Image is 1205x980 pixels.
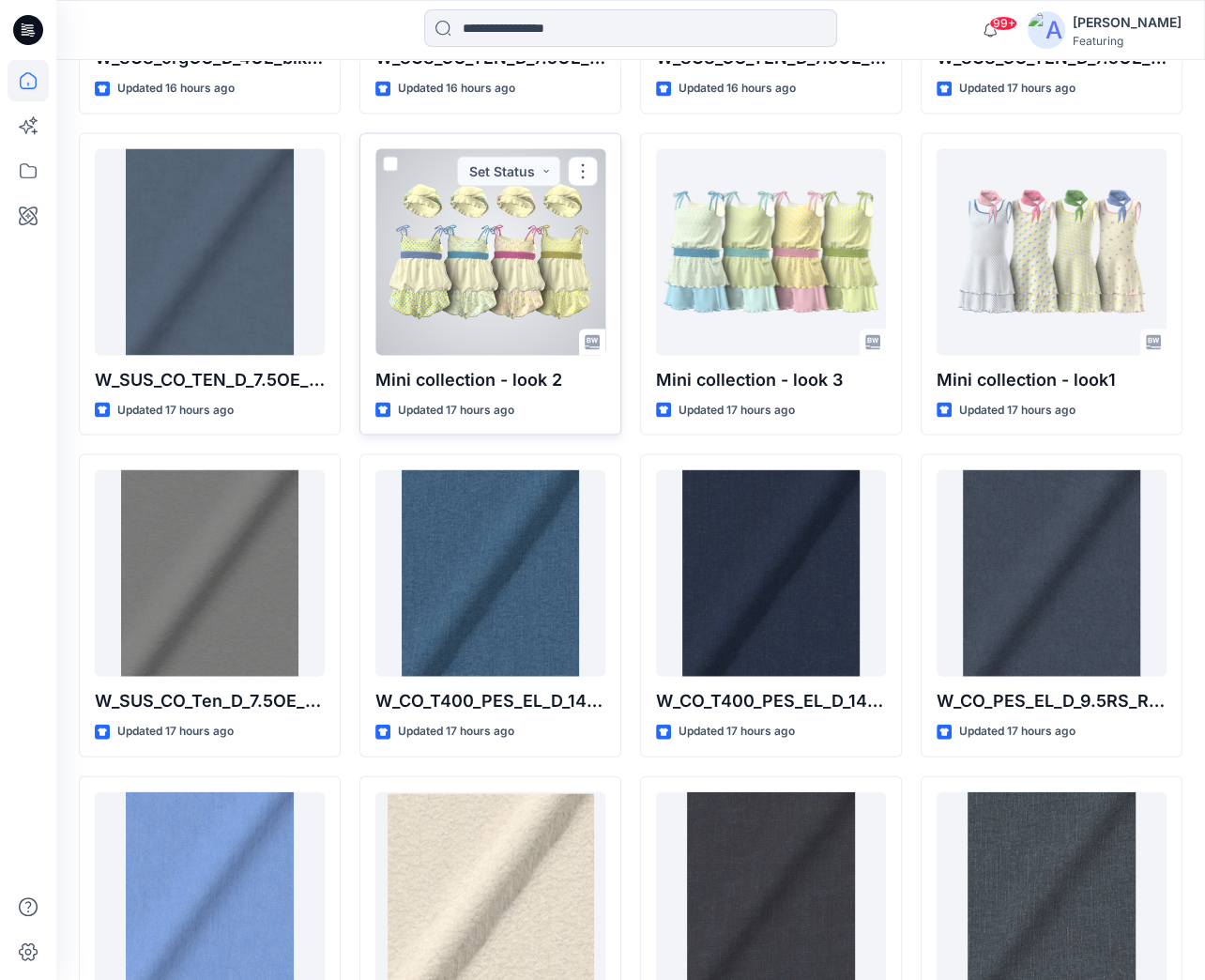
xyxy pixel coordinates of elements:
[1028,11,1065,49] img: avatar
[656,688,886,714] p: W_CO_T400_PES_EL_D_14RS_blue
[989,16,1017,31] span: 99+
[375,367,605,393] p: Mini collection - look 2
[95,149,325,356] a: W_SUS_CO_TEN_D_7.5OE_RFD_GD_Col_dark color
[95,688,325,714] p: W_SUS_CO_Ten_D_7.5OE_RED_GD_Col_light color
[117,722,234,742] p: Updated 17 hours ago
[656,367,886,393] p: Mini collection - look 3
[375,470,605,677] a: W_CO_T400_PES_EL_D_14RS_blue_blue bleached
[1073,11,1182,34] div: [PERSON_NAME]
[1073,34,1182,48] div: Featuring
[95,367,325,393] p: W_SUS_CO_TEN_D_7.5OE_RFD_GD_Col_dark color
[398,79,515,99] p: Updated 16 hours ago
[375,688,605,714] p: W_CO_T400_PES_EL_D_14RS_blue_blue bleached
[398,401,514,421] p: Updated 17 hours ago
[959,722,1075,742] p: Updated 17 hours ago
[679,79,796,99] p: Updated 16 hours ago
[937,470,1167,677] a: W_CO_PES_EL_D_9.5RS_RFD_GD_col_dark color
[656,149,886,356] a: Mini collection - look 3
[959,401,1075,421] p: Updated 17 hours ago
[679,401,795,421] p: Updated 17 hours ago
[95,470,325,677] a: W_SUS_CO_Ten_D_7.5OE_RED_GD_Col_light color
[117,401,234,421] p: Updated 17 hours ago
[117,79,235,99] p: Updated 16 hours ago
[375,149,605,356] a: Mini collection - look 2
[656,470,886,677] a: W_CO_T400_PES_EL_D_14RS_blue
[937,688,1167,714] p: W_CO_PES_EL_D_9.5RS_RFD_GD_col_dark color
[937,149,1167,356] a: Mini collection - look1
[959,79,1075,99] p: Updated 17 hours ago
[937,367,1167,393] p: Mini collection - look1
[679,722,795,742] p: Updated 17 hours ago
[398,722,514,742] p: Updated 17 hours ago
